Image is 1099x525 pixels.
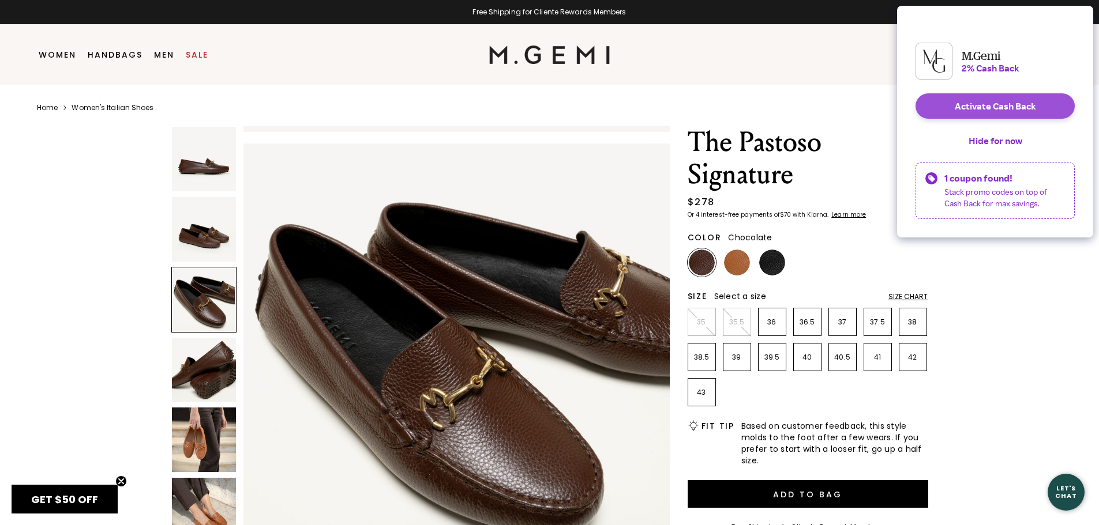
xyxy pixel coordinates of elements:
[172,407,237,472] img: The Pastoso Signature
[723,353,751,362] p: 39
[688,353,715,362] p: 38.5
[899,318,927,327] p: 38
[829,353,856,362] p: 40.5
[688,388,715,397] p: 43
[688,195,715,209] div: $278
[793,210,830,219] klarna-placement-style-body: with Klarna
[888,292,928,301] div: Size Chart
[780,210,791,219] klarna-placement-style-amount: $70
[688,233,722,242] h2: Color
[689,250,715,275] img: Chocolate
[12,485,118,513] div: GET $50 OFFClose teaser
[186,50,208,59] a: Sale
[714,290,766,302] span: Select a size
[154,50,174,59] a: Men
[39,50,76,59] a: Women
[702,421,734,430] h2: Fit Tip
[172,197,237,262] img: The Pastoso Signature
[172,338,237,402] img: The Pastoso Signature
[831,210,866,219] klarna-placement-style-cta: Learn more
[759,250,785,275] img: Black
[688,292,707,301] h2: Size
[741,420,928,466] span: Based on customer feedback, this style molds to the foot after a few wears. If you prefer to star...
[899,353,927,362] p: 42
[759,318,786,327] p: 36
[794,353,821,362] p: 40
[688,318,715,327] p: 35
[688,480,928,508] button: Add to Bag
[172,127,237,191] img: The Pastoso Signature
[830,211,866,218] a: Learn more
[723,318,751,327] p: 35.5
[724,250,750,275] img: Tan
[88,50,142,59] a: Handbags
[794,318,821,327] p: 36.5
[489,46,610,64] img: M.Gemi
[31,492,98,507] span: GET $50 OFF
[1048,485,1085,499] div: Let's Chat
[829,318,856,327] p: 37
[688,126,928,191] h1: The Pastoso Signature
[759,353,786,362] p: 39.5
[72,103,153,112] a: Women's Italian Shoes
[728,232,772,243] span: Chocolate
[115,475,127,487] button: Close teaser
[864,353,891,362] p: 41
[37,103,58,112] a: Home
[864,318,891,327] p: 37.5
[688,210,780,219] klarna-placement-style-body: Or 4 interest-free payments of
